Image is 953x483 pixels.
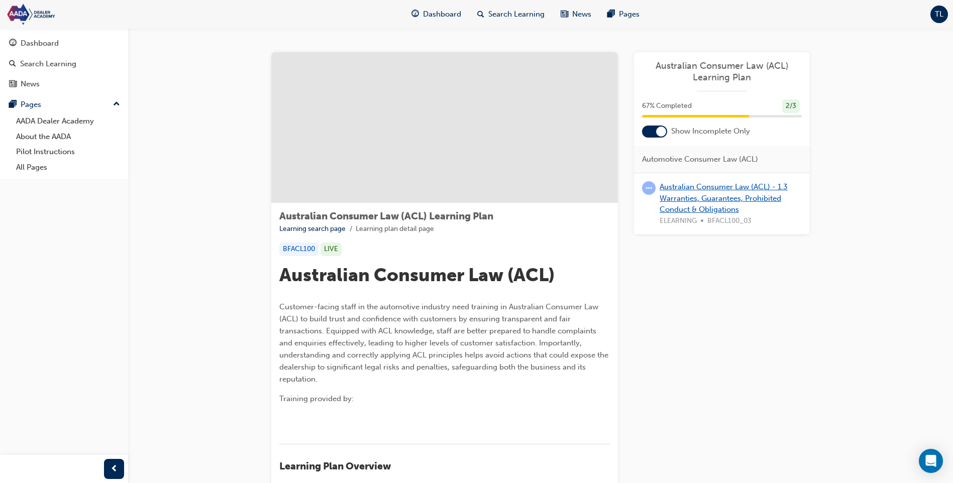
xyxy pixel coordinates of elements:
a: news-iconNews [553,4,599,25]
span: ELEARNING [660,215,697,227]
span: Search Learning [488,9,545,20]
div: Dashboard [21,38,59,49]
div: Open Intercom Messenger [919,449,943,473]
div: Search Learning [20,58,76,70]
span: learningRecordVerb_ATTEMPT-icon [642,181,656,195]
span: Learning Plan Overview [279,460,391,472]
span: pages-icon [607,8,615,21]
li: Learning plan detail page [356,223,434,235]
span: pages-icon [9,100,17,109]
a: Dashboard [4,34,124,53]
div: News [21,78,40,90]
a: News [4,75,124,93]
span: guage-icon [9,39,17,48]
a: All Pages [12,160,124,175]
span: News [572,9,591,20]
span: up-icon [113,98,120,111]
span: prev-icon [111,463,118,475]
span: TL [935,9,943,20]
a: pages-iconPages [599,4,648,25]
button: Pages [4,95,124,114]
button: DashboardSearch LearningNews [4,32,124,95]
div: BFACL100 [279,243,319,256]
span: Dashboard [423,9,461,20]
span: guage-icon [411,8,419,21]
button: TL [930,6,948,23]
div: Pages [21,99,41,110]
span: news-icon [9,80,17,89]
span: Australian Consumer Law (ACL) Learning Plan [279,210,493,222]
a: Pilot Instructions [12,144,124,160]
span: Training provided by: [279,394,354,403]
span: Automotive Consumer Law (ACL) [642,154,758,165]
a: About the AADA [12,129,124,145]
span: 67 % Completed [642,100,692,112]
span: Pages [619,9,640,20]
span: Show Incomplete Only [671,126,750,137]
a: Learning search page [279,224,346,233]
a: Australian Consumer Law (ACL) - 1.3 Warranties, Guarantees, Prohibited Conduct & Obligations [660,182,788,214]
div: 2 / 3 [782,99,800,113]
span: search-icon [9,60,16,69]
a: AADA Dealer Academy [12,113,124,129]
span: Australian Consumer Law (ACL) [279,264,555,286]
img: Trak [5,3,121,26]
span: search-icon [477,8,484,21]
a: Australian Consumer Law (ACL) Learning Plan [642,60,802,83]
span: news-icon [561,8,568,21]
a: guage-iconDashboard [403,4,469,25]
a: search-iconSearch Learning [469,4,553,25]
a: Search Learning [4,55,124,73]
span: BFACL100_03 [707,215,752,227]
div: LIVE [321,243,342,256]
span: Customer-facing staff in the automotive industry need training in Australian Consumer Law (ACL) t... [279,302,610,384]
